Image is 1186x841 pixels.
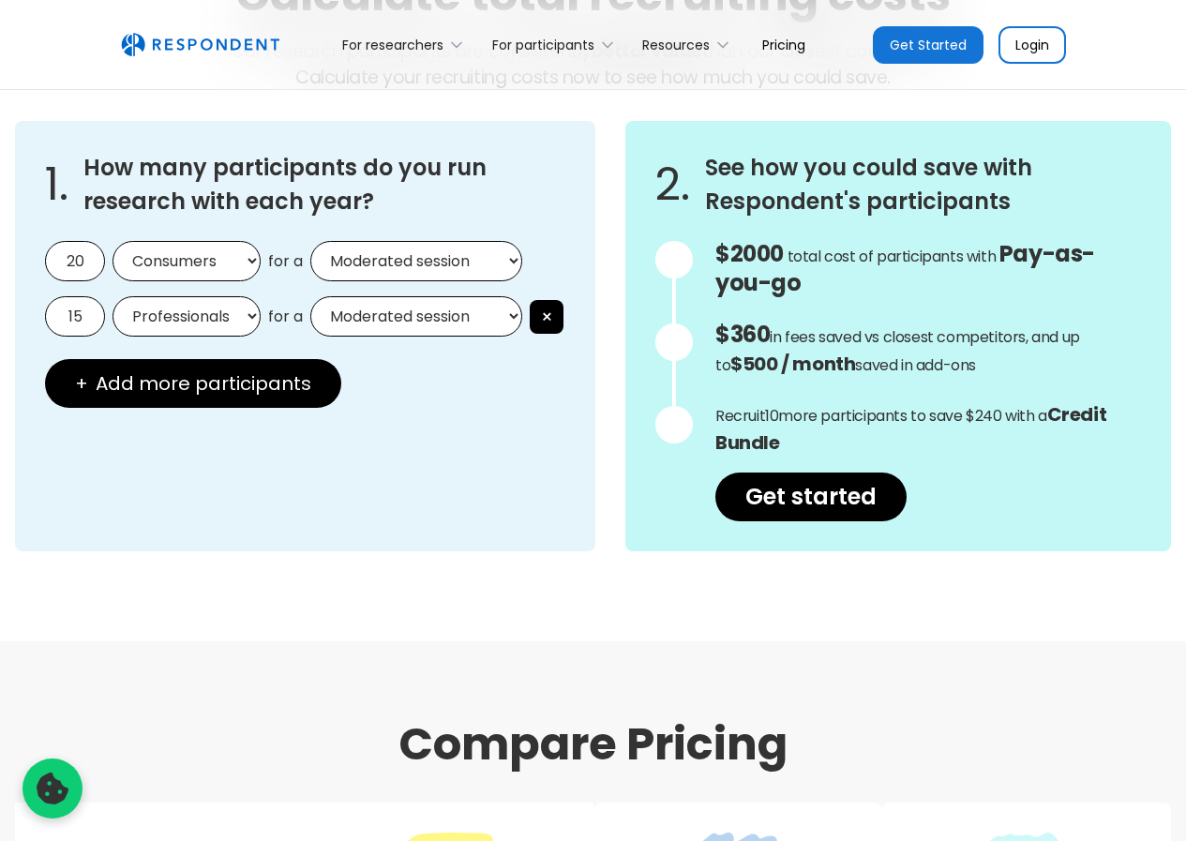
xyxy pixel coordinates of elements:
div: For researchers [342,36,443,54]
span: Add more participants [96,374,311,393]
a: home [121,33,279,57]
a: Pricing [747,23,820,67]
span: 10 [765,405,778,427]
span: 1. [45,175,68,194]
a: Get Started [873,26,983,64]
span: + [75,374,88,393]
button: + Add more participants [45,359,341,408]
span: $2000 [715,238,784,269]
div: Resources [642,36,710,54]
span: for a [268,252,303,271]
div: Resources [632,23,747,67]
span: for a [268,308,303,326]
span: $360 [715,319,770,350]
p: in fees saved vs closest competitors, and up to saved in add-ons [715,322,1141,379]
strong: $500 / month [730,351,855,377]
a: Login [998,26,1066,64]
div: For researchers [332,23,481,67]
button: × [530,300,563,334]
h3: How many participants do you run research with each year? [83,151,565,218]
a: Get started [715,473,907,521]
div: For participants [492,36,594,54]
div: For participants [481,23,631,67]
span: total cost of participants with [788,246,997,267]
span: 2. [655,175,690,194]
img: Untitled UI logotext [121,33,279,57]
h3: See how you could save with Respondent's participants [705,151,1141,218]
span: Pay-as-you-go [715,238,1095,298]
p: Recruit more participants to save $240 with a [715,401,1141,458]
